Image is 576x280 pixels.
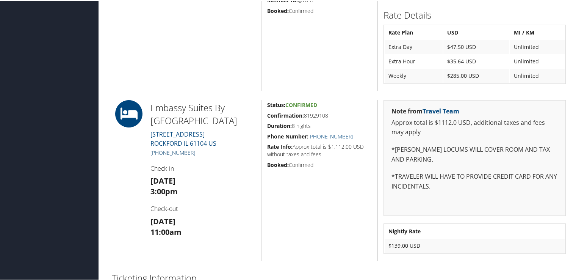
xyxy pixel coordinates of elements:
th: Nightly Rate [385,224,565,238]
strong: Duration: [267,121,292,129]
td: $285.00 USD [443,68,509,82]
td: $35.64 USD [443,54,509,68]
strong: Note from [391,106,459,115]
span: Confirmed [285,101,317,108]
h5: Confirmed [267,6,372,14]
td: Extra Hour [385,54,442,68]
h4: Check-out [150,204,255,212]
td: Unlimited [510,68,565,82]
td: Extra Day [385,39,442,53]
strong: 11:00am [150,226,182,236]
p: *TRAVELER WILL HAVE TO PROVIDE CREDIT CARD FOR ANY INCIDENTALS. [391,171,558,190]
p: Approx total is $1112.0 USD, additional taxes and fees may apply [391,117,558,137]
td: $47.50 USD [443,39,509,53]
strong: Rate Info: [267,142,293,149]
th: Rate Plan [385,25,442,39]
a: [PHONE_NUMBER] [150,148,195,156]
strong: [DATE] [150,216,175,226]
h5: 81929108 [267,111,372,119]
strong: Confirmation: [267,111,304,118]
a: Travel Team [423,106,459,115]
strong: 3:00pm [150,186,178,196]
h2: Embassy Suites By [GEOGRAPHIC_DATA] [150,101,255,126]
strong: Booked: [267,160,289,168]
h2: Rate Details [383,8,566,21]
strong: Phone Number: [267,132,308,139]
h5: Approx total is $1,112.00 USD without taxes and fees [267,142,372,157]
td: Weekly [385,68,442,82]
strong: [DATE] [150,175,175,185]
td: Unlimited [510,54,565,68]
a: [PHONE_NUMBER] [308,132,353,139]
th: MI / KM [510,25,565,39]
strong: Status: [267,101,285,108]
h4: Check-in [150,164,255,172]
strong: Booked: [267,6,289,14]
h5: Confirmed [267,160,372,168]
a: [STREET_ADDRESS]ROCKFORD IL 61104 US [150,129,216,147]
th: USD [443,25,509,39]
td: $139.00 USD [385,238,565,252]
p: *[PERSON_NAME] LOCUMS WILL COVER ROOM AND TAX AND PARKING. [391,144,558,164]
h5: 8 nights [267,121,372,129]
td: Unlimited [510,39,565,53]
